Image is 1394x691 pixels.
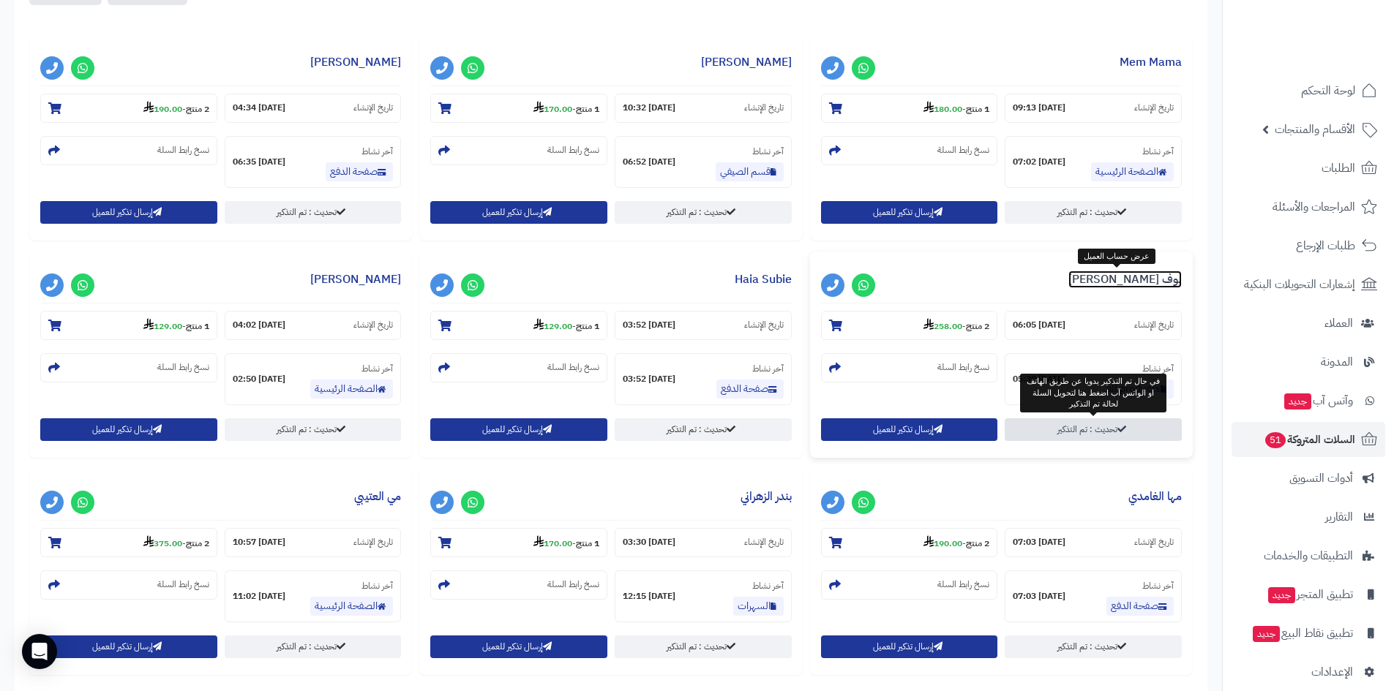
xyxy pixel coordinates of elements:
section: نسخ رابط السلة [430,570,607,600]
strong: 375.00 [143,537,182,550]
span: طلبات الإرجاع [1296,235,1355,256]
a: الصفحة الرئيسية [1091,162,1174,181]
a: تطبيق المتجرجديد [1232,577,1385,612]
strong: [DATE] 04:02 [233,319,285,331]
small: تاريخ الإنشاء [1134,536,1174,548]
small: نسخ رابط السلة [937,578,989,591]
section: 1 منتج-129.00 [40,311,217,340]
img: logo-2.png [1294,11,1380,42]
strong: [DATE] 06:52 [623,156,675,168]
div: Open Intercom Messenger [22,634,57,669]
small: آخر نشاط [361,145,393,158]
a: وآتس آبجديد [1232,383,1385,418]
section: 2 منتج-190.00 [821,528,998,557]
div: عرض حساب العميل [1078,249,1155,265]
span: العملاء [1324,313,1353,333]
span: الطلبات [1322,158,1355,178]
small: تاريخ الإنشاء [1134,319,1174,331]
a: السلات المتروكة51 [1232,422,1385,457]
strong: 258.00 [923,320,962,333]
section: نسخ رابط السلة [821,136,998,165]
button: إرسال تذكير للعميل [821,201,998,224]
strong: 2 منتج [186,102,209,116]
small: نسخ رابط السلة [937,361,989,374]
small: - [533,535,599,550]
section: نسخ رابط السلة [430,353,607,382]
a: صفحة الدفع [716,380,784,399]
section: 1 منتج-170.00 [430,528,607,557]
a: العملاء [1232,306,1385,341]
strong: [DATE] 06:35 [233,156,285,168]
span: لوحة التحكم [1301,80,1355,101]
span: الإعدادات [1311,662,1353,682]
strong: 190.00 [143,102,182,116]
strong: [DATE] 05:39 [1013,373,1065,385]
section: 1 منتج-129.00 [430,311,607,340]
section: 1 منتج-170.00 [430,94,607,123]
button: إرسال تذكير للعميل [821,418,998,441]
a: [PERSON_NAME] [701,53,792,71]
section: نسخ رابط السلة [430,136,607,165]
section: نسخ رابط السلة [821,570,998,600]
small: نسخ رابط السلة [547,578,599,591]
strong: 2 منتج [186,537,209,550]
small: - [143,535,209,550]
button: إرسال تذكير للعميل [821,635,998,658]
section: نسخ رابط السلة [40,570,217,600]
strong: 129.00 [143,320,182,333]
button: إرسال تذكير للعميل [430,635,607,658]
strong: [DATE] 02:50 [233,373,285,385]
a: الإعدادات [1232,654,1385,690]
a: تحديث : تم التذكير [225,418,402,441]
strong: [DATE] 11:02 [233,590,285,603]
small: نسخ رابط السلة [157,144,209,156]
span: الأقسام والمنتجات [1275,119,1355,140]
a: التطبيقات والخدمات [1232,538,1385,573]
span: المراجعات والأسئلة [1273,197,1355,217]
small: آخر نشاط [752,579,784,592]
a: تحديث : تم التذكير [615,201,792,224]
small: آخر نشاط [1142,145,1174,158]
small: - [143,101,209,116]
span: السلات المتروكة [1264,429,1355,450]
strong: [DATE] 10:57 [233,536,285,548]
small: آخر نشاط [752,362,784,375]
strong: 170.00 [533,102,572,116]
button: إرسال تذكير للعميل [40,201,217,224]
small: تاريخ الإنشاء [1134,102,1174,114]
strong: 2 منتج [966,537,989,550]
a: [PERSON_NAME] [310,271,401,288]
a: صفحة الدفع [1106,597,1174,616]
button: إرسال تذكير للعميل [430,201,607,224]
strong: [DATE] 07:03 [1013,536,1065,548]
strong: [DATE] 03:52 [623,319,675,331]
small: - [533,318,599,333]
span: تطبيق المتجر [1267,584,1353,605]
strong: 180.00 [923,102,962,116]
strong: 1 منتج [576,537,599,550]
section: 2 منتج-190.00 [40,94,217,123]
strong: [DATE] 03:52 [623,373,675,385]
a: تحديث : تم التذكير [1005,635,1182,658]
a: إشعارات التحويلات البنكية [1232,267,1385,302]
small: تاريخ الإنشاء [744,102,784,114]
a: تحديث : تم التذكير [1005,418,1182,441]
a: نوف [PERSON_NAME] [1068,271,1182,288]
a: المراجعات والأسئلة [1232,189,1385,224]
a: تحديث : تم التذكير [225,201,402,224]
a: مي العتيبي [354,488,401,505]
a: Haia Subie [735,271,792,288]
small: تاريخ الإنشاء [353,536,393,548]
span: التطبيقات والخدمات [1264,545,1353,566]
strong: 1 منتج [186,320,209,333]
strong: [DATE] 04:34 [233,102,285,114]
div: في حال تم التذكير يدويا عن طريق الهاتف او الواتس آب اضغط هنا لتحويل السلة لحالة تم التذكير [1020,374,1166,412]
section: نسخ رابط السلة [821,353,998,382]
small: تاريخ الإنشاء [353,102,393,114]
strong: 190.00 [923,537,962,550]
strong: 2 منتج [966,320,989,333]
small: - [923,535,989,550]
a: بندر الزهراني [741,488,792,505]
small: نسخ رابط السلة [937,144,989,156]
button: إرسال تذكير للعميل [430,418,607,441]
